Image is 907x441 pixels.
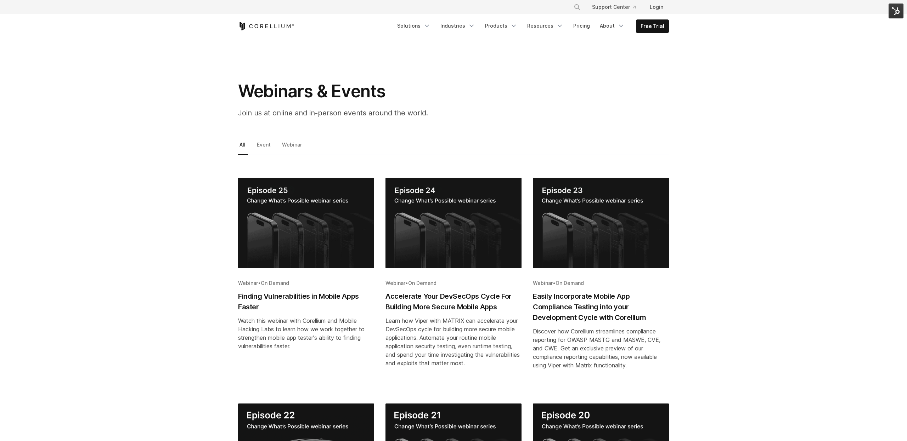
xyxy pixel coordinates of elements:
[255,140,273,155] a: Event
[238,316,374,350] div: Watch this webinar with Corellium and Mobile Hacking Labs to learn how we work together to streng...
[385,178,522,392] a: Blog post summary: Accelerate Your DevSecOps Cycle For Building More Secure Mobile Apps
[408,280,436,286] span: On Demand
[556,280,584,286] span: On Demand
[533,280,669,287] div: •
[533,291,669,323] h2: Easily Incorporate Mobile App Compliance Testing into your Development Cycle with Corellium
[571,1,584,13] button: Search
[569,19,594,32] a: Pricing
[238,178,374,268] img: Finding Vulnerabilities in Mobile Apps Faster
[393,19,669,33] div: Navigation Menu
[636,20,669,33] a: Free Trial
[385,280,405,286] span: Webinar
[238,108,522,118] p: Join us at online and in-person events around the world.
[596,19,629,32] a: About
[385,280,522,287] div: •
[238,280,374,287] div: •
[481,19,522,32] a: Products
[586,1,641,13] a: Support Center
[436,19,479,32] a: Industries
[238,178,374,392] a: Blog post summary: Finding Vulnerabilities in Mobile Apps Faster
[523,19,568,32] a: Resources
[533,178,669,268] img: Easily Incorporate Mobile App Compliance Testing into your Development Cycle with Corellium
[889,4,903,18] img: HubSpot Tools Menu Toggle
[565,1,669,13] div: Navigation Menu
[644,1,669,13] a: Login
[393,19,435,32] a: Solutions
[238,291,374,312] h2: Finding Vulnerabilities in Mobile Apps Faster
[385,291,522,312] h2: Accelerate Your DevSecOps Cycle For Building More Secure Mobile Apps
[533,178,669,392] a: Blog post summary: Easily Incorporate Mobile App Compliance Testing into your Development Cycle w...
[238,22,294,30] a: Corellium Home
[533,280,553,286] span: Webinar
[281,140,304,155] a: Webinar
[238,280,258,286] span: Webinar
[533,327,669,370] div: Discover how Corellium streamlines compliance reporting for OWASP MASTG and MASWE, CVE, and CWE. ...
[238,81,522,102] h1: Webinars & Events
[238,140,248,155] a: All
[385,178,522,268] img: Accelerate Your DevSecOps Cycle For Building More Secure Mobile Apps
[261,280,289,286] span: On Demand
[385,316,522,367] div: Learn how Viper with MATRIX can accelerate your DevSecOps cycle for building more secure mobile a...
